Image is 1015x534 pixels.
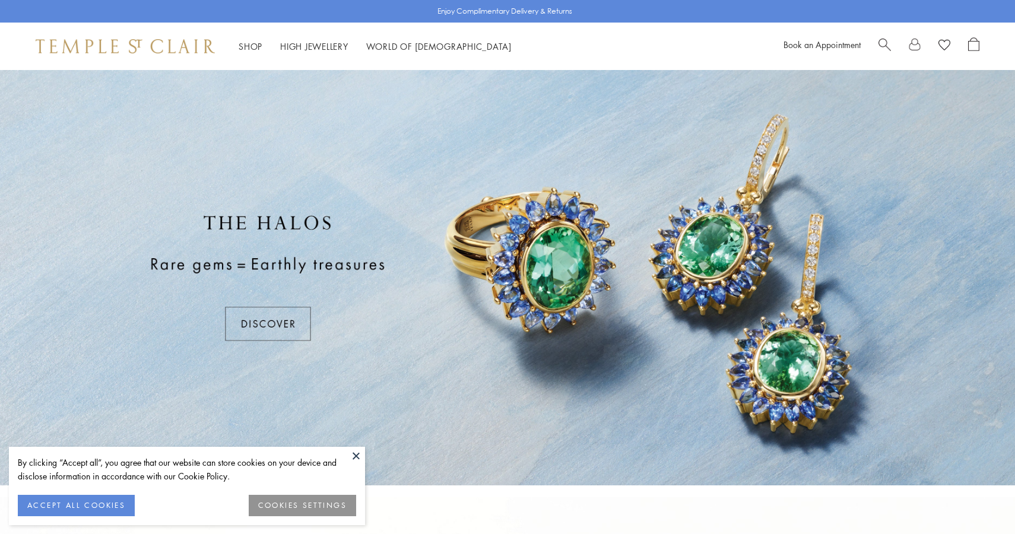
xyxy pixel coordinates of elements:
img: Temple St. Clair [36,39,215,53]
div: By clicking “Accept all”, you agree that our website can store cookies on your device and disclos... [18,456,356,483]
a: Search [878,37,891,55]
a: High JewelleryHigh Jewellery [280,40,348,52]
button: COOKIES SETTINGS [249,495,356,516]
nav: Main navigation [239,39,512,54]
iframe: Gorgias live chat messenger [956,478,1003,522]
a: View Wishlist [938,37,950,55]
button: ACCEPT ALL COOKIES [18,495,135,516]
a: Open Shopping Bag [968,37,979,55]
a: ShopShop [239,40,262,52]
a: Book an Appointment [784,39,861,50]
p: Enjoy Complimentary Delivery & Returns [437,5,572,17]
a: World of [DEMOGRAPHIC_DATA]World of [DEMOGRAPHIC_DATA] [366,40,512,52]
